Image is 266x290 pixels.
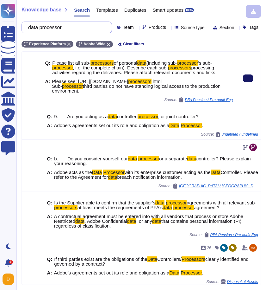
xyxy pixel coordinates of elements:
[198,60,212,66] span: 's sub-
[158,114,199,119] span: , or joint controller?
[153,8,184,12] span: Smart updates
[168,65,191,70] mark: processors
[54,170,92,175] span: Adobe acts as the
[47,200,53,210] b: Q:
[90,60,114,66] mark: processors
[54,123,169,128] span: Adobe’s agreements set out its role and obligation as a
[138,114,158,119] mark: processor
[127,218,136,224] mark: data
[54,256,249,267] span: clearly identified and governed by a contract?
[47,270,52,275] b: A:
[45,79,50,93] b: A:
[54,156,128,161] span: b. Do you consider yourself our
[164,97,233,102] span: Source:
[52,65,216,75] span: processing activities regarding the deliveries. Please attach relevant documents and links.
[3,274,14,285] img: user
[136,218,152,224] span: , or any
[45,61,50,75] b: Q:
[181,123,202,128] mark: Processor
[137,60,146,66] mark: data
[159,156,187,161] span: or a separate
[84,42,105,46] span: Adobe Wide
[25,22,105,33] input: Search a question or template...
[123,25,134,29] span: Team
[52,79,162,89] span: .html Sub-
[114,60,137,66] span: of personal
[54,205,77,210] mark: processors
[9,260,13,264] div: 9+
[194,205,220,210] span: agreement?
[108,174,117,180] mark: data
[163,205,172,210] mark: data
[187,200,256,205] span: agreements with all relevant sub-
[166,200,187,205] mark: processor
[123,42,144,46] span: Clear filters
[77,205,163,210] span: at least meets the requirements of PFA's
[185,8,194,12] div: BETA
[103,170,125,175] mark: Processor
[249,25,258,29] span: Tags
[169,123,179,128] mark: Data
[84,218,127,224] span: , Adobe Confidential
[152,218,161,224] mark: data
[47,114,53,119] b: Q:
[75,218,84,224] mark: data
[202,270,203,275] span: .
[220,25,234,30] span: Section
[187,156,196,161] mark: data
[47,214,52,228] b: A:
[47,257,53,266] b: Q:
[96,8,118,12] span: Templates
[125,170,211,175] span: with its enterprise customer acting as the
[128,156,137,161] mark: data
[138,156,159,161] mark: processor
[249,244,257,252] img: user
[222,132,258,136] span: undefined / undefined
[54,170,258,180] span: Controller. Please refer to the Agreement for
[117,174,182,180] span: breach notification information.
[54,218,241,229] span: that contains personal information (PI) regardless of classification.
[117,114,138,119] span: controller,
[177,60,198,66] mark: processor
[169,270,179,275] mark: Data
[155,200,164,205] mark: data
[181,25,205,30] span: Source type
[206,279,258,284] span: Source:
[54,114,108,119] span: 9. Are you acting as a
[62,83,83,89] mark: processor
[149,25,166,29] span: Products
[92,170,102,175] mark: Data
[47,156,53,166] b: Q:
[182,256,205,262] mark: Processors
[52,79,128,84] span: Please see: [URL][DOMAIN_NAME]
[52,60,90,66] span: Please list all sub-
[124,8,146,12] span: Duplicates
[173,205,194,210] mark: processor
[128,79,151,84] mark: processors
[74,8,90,12] span: Search
[185,98,233,102] span: PFA Pension / Pre audit Eng
[22,7,61,12] span: Knowledge base
[47,170,52,179] b: A:
[54,156,251,166] span: controller? Please explain your reasoning.
[54,256,147,262] span: If third parties exist are the obligations of the
[202,123,203,128] span: .
[47,123,52,128] b: A:
[211,170,221,175] mark: Data
[181,270,202,275] mark: Processor
[54,270,169,275] span: Adobe’s agreements set out its role and obligation as a
[54,214,243,224] span: A contractual agreement must be entered into with all vendors that process or store Adobe Restricted
[1,272,18,286] button: user
[157,256,182,262] span: Controllers/
[158,184,258,189] span: Source:
[179,184,258,188] span: [GEOGRAPHIC_DATA] / [GEOGRAPHIC_DATA] Questionnaire
[207,246,211,250] span: 26
[147,256,158,262] mark: Data
[146,60,177,66] span: (including sub-
[52,65,73,70] mark: processor
[201,132,258,137] span: Source:
[227,280,258,284] span: Disposal of Assets
[52,83,220,93] span: third parties do not have standing logical access to the production environment.
[210,233,258,237] span: PFA Pension / Pre audit Eng
[54,200,155,205] span: Is the Supplier able to confirm that the supplier's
